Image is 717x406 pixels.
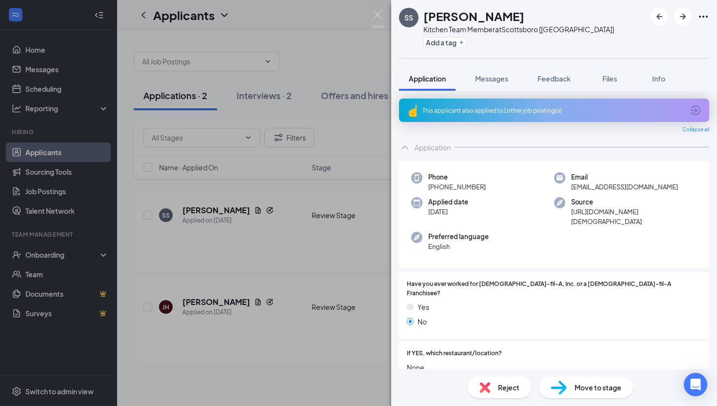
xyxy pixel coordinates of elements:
span: Source [571,197,697,207]
span: [DATE] [428,207,468,217]
span: [URL][DOMAIN_NAME][DEMOGRAPHIC_DATA] [571,207,697,227]
span: Yes [418,302,429,312]
h1: [PERSON_NAME] [423,8,524,24]
button: ArrowRight [674,8,692,25]
svg: ChevronUp [399,142,411,153]
button: ArrowLeftNew [651,8,668,25]
span: Reject [498,382,519,393]
span: Info [652,74,665,83]
span: Application [409,74,446,83]
span: Files [602,74,617,83]
span: None [407,362,701,373]
svg: ArrowLeftNew [654,11,665,22]
span: [EMAIL_ADDRESS][DOMAIN_NAME] [571,182,678,192]
span: Collapse all [682,126,709,134]
svg: Plus [458,40,464,45]
span: No [418,316,427,327]
span: Move to stage [575,382,621,393]
div: Application [415,142,451,152]
svg: ArrowRight [677,11,689,22]
svg: ArrowCircle [690,104,701,116]
span: English [428,242,489,251]
div: Open Intercom Messenger [684,373,707,396]
span: Messages [475,74,508,83]
div: Kitchen Team Member at Scottsboro [[GEOGRAPHIC_DATA]] [423,24,614,34]
span: Email [571,172,678,182]
span: Have you ever worked for [DEMOGRAPHIC_DATA]-fil-A, Inc. or a [DEMOGRAPHIC_DATA]-fil-A Franchisee? [407,280,701,298]
span: If YES, which restaurant/location? [407,349,502,358]
svg: Ellipses [697,11,709,22]
span: Phone [428,172,486,182]
span: Applied date [428,197,468,207]
button: PlusAdd a tag [423,37,467,47]
span: Preferred language [428,232,489,242]
span: [PHONE_NUMBER] [428,182,486,192]
div: SS [404,13,413,22]
span: Feedback [538,74,571,83]
div: This applicant also applied to 1 other job posting(s) [422,106,684,115]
